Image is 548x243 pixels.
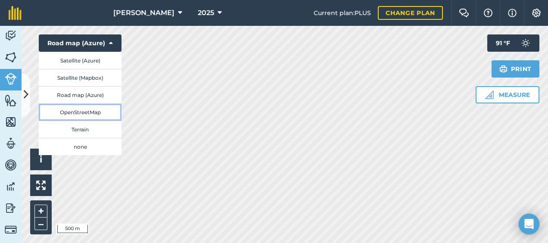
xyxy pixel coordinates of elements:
span: 2025 [198,8,214,18]
img: svg+xml;base64,PHN2ZyB4bWxucz0iaHR0cDovL3d3dy53My5vcmcvMjAwMC9zdmciIHdpZHRoPSI1NiIgaGVpZ2h0PSI2MC... [5,115,17,128]
img: svg+xml;base64,PD94bWwgdmVyc2lvbj0iMS4wIiBlbmNvZGluZz0idXRmLTgiPz4KPCEtLSBHZW5lcmF0b3I6IEFkb2JlIE... [517,34,534,52]
img: svg+xml;base64,PHN2ZyB4bWxucz0iaHR0cDovL3d3dy53My5vcmcvMjAwMC9zdmciIHdpZHRoPSIxNyIgaGVpZ2h0PSIxNy... [508,8,517,18]
span: i [40,154,42,165]
span: Current plan : PLUS [314,8,371,18]
img: Two speech bubbles overlapping with the left bubble in the forefront [459,9,469,17]
button: OpenStreetMap [39,103,121,121]
img: svg+xml;base64,PD94bWwgdmVyc2lvbj0iMS4wIiBlbmNvZGluZz0idXRmLTgiPz4KPCEtLSBHZW5lcmF0b3I6IEFkb2JlIE... [5,159,17,171]
button: 91 °F [487,34,539,52]
button: Print [492,60,540,78]
img: svg+xml;base64,PD94bWwgdmVyc2lvbj0iMS4wIiBlbmNvZGluZz0idXRmLTgiPz4KPCEtLSBHZW5lcmF0b3I6IEFkb2JlIE... [5,180,17,193]
button: + [34,205,47,218]
span: 91 ° F [496,34,510,52]
button: Road map (Azure) [39,86,121,103]
button: i [30,149,52,170]
img: svg+xml;base64,PHN2ZyB4bWxucz0iaHR0cDovL3d3dy53My5vcmcvMjAwMC9zdmciIHdpZHRoPSIxOSIgaGVpZ2h0PSIyNC... [499,64,508,74]
img: svg+xml;base64,PHN2ZyB4bWxucz0iaHR0cDovL3d3dy53My5vcmcvMjAwMC9zdmciIHdpZHRoPSI1NiIgaGVpZ2h0PSI2MC... [5,51,17,64]
img: Four arrows, one pointing top left, one top right, one bottom right and the last bottom left [36,181,46,190]
img: fieldmargin Logo [9,6,22,20]
img: svg+xml;base64,PD94bWwgdmVyc2lvbj0iMS4wIiBlbmNvZGluZz0idXRmLTgiPz4KPCEtLSBHZW5lcmF0b3I6IEFkb2JlIE... [5,73,17,85]
img: svg+xml;base64,PD94bWwgdmVyc2lvbj0iMS4wIiBlbmNvZGluZz0idXRmLTgiPz4KPCEtLSBHZW5lcmF0b3I6IEFkb2JlIE... [5,202,17,215]
div: Open Intercom Messenger [519,214,539,234]
button: Measure [476,86,539,103]
img: Ruler icon [485,90,494,99]
span: [PERSON_NAME] [113,8,174,18]
img: A question mark icon [483,9,493,17]
a: Change plan [378,6,443,20]
img: svg+xml;base64,PD94bWwgdmVyc2lvbj0iMS4wIiBlbmNvZGluZz0idXRmLTgiPz4KPCEtLSBHZW5lcmF0b3I6IEFkb2JlIE... [5,29,17,42]
button: – [34,218,47,230]
button: Road map (Azure) [39,34,121,52]
img: svg+xml;base64,PD94bWwgdmVyc2lvbj0iMS4wIiBlbmNvZGluZz0idXRmLTgiPz4KPCEtLSBHZW5lcmF0b3I6IEFkb2JlIE... [5,224,17,236]
img: svg+xml;base64,PHN2ZyB4bWxucz0iaHR0cDovL3d3dy53My5vcmcvMjAwMC9zdmciIHdpZHRoPSI1NiIgaGVpZ2h0PSI2MC... [5,94,17,107]
img: A cog icon [531,9,542,17]
button: Satellite (Mapbox) [39,69,121,86]
img: svg+xml;base64,PD94bWwgdmVyc2lvbj0iMS4wIiBlbmNvZGluZz0idXRmLTgiPz4KPCEtLSBHZW5lcmF0b3I6IEFkb2JlIE... [5,137,17,150]
button: Terrain [39,121,121,138]
button: none [39,138,121,155]
button: Satellite (Azure) [39,52,121,69]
